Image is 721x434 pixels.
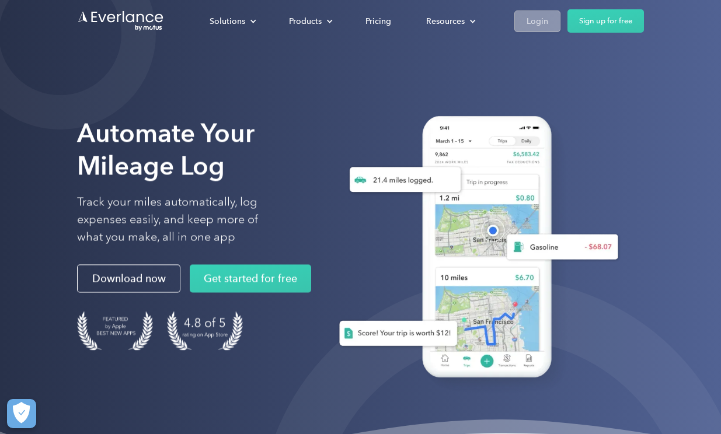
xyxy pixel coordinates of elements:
[198,11,266,32] div: Solutions
[190,265,311,293] a: Get started for free
[7,399,36,428] button: Cookies Settings
[354,11,403,32] a: Pricing
[210,14,245,29] div: Solutions
[167,311,243,351] img: 4.9 out of 5 stars on the app store
[77,311,153,351] img: Badge for Featured by Apple Best New Apps
[277,11,342,32] div: Products
[77,10,165,32] a: Go to homepage
[426,14,465,29] div: Resources
[77,117,255,181] strong: Automate Your Mileage Log
[289,14,322,29] div: Products
[77,194,285,246] p: Track your miles automatically, log expenses easily, and keep more of what you make, all in one app
[527,14,548,29] div: Login
[321,104,628,395] img: Everlance, mileage tracker app, expense tracking app
[415,11,485,32] div: Resources
[514,10,560,32] a: Login
[77,265,180,293] a: Download now
[567,9,644,33] a: Sign up for free
[365,14,391,29] div: Pricing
